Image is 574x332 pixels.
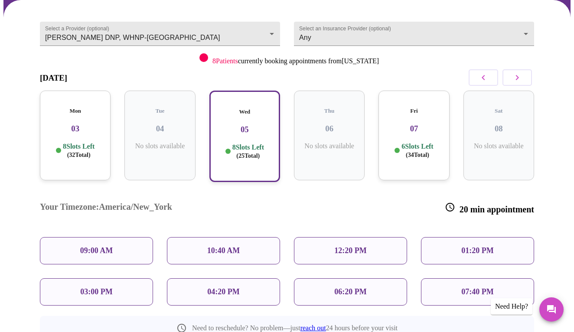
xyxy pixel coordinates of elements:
span: 8 Patients [212,57,238,65]
div: [PERSON_NAME] DNP, WHNP-[GEOGRAPHIC_DATA] [40,22,280,46]
h5: Tue [131,107,188,114]
span: ( 32 Total) [67,152,91,158]
p: 10:40 AM [207,246,240,255]
a: reach out [300,324,326,332]
p: No slots available [470,142,527,150]
h3: 07 [385,124,442,133]
p: 04:20 PM [207,287,239,296]
p: 8 Slots Left [63,142,95,159]
h3: 05 [217,125,272,134]
h5: Mon [47,107,104,114]
p: 8 Slots Left [232,143,264,160]
div: Any [294,22,534,46]
button: Messages [539,297,564,322]
div: Need Help? [491,298,532,315]
p: Need to reschedule? No problem—just 24 hours before your visit [192,324,398,332]
p: currently booking appointments from [US_STATE] [212,57,379,65]
p: 12:20 PM [334,246,366,255]
h3: 04 [131,124,188,133]
p: 03:00 PM [80,287,112,296]
h3: Your Timezone: America/New_York [40,202,172,215]
h5: Fri [385,107,442,114]
h5: Thu [301,107,358,114]
span: ( 34 Total) [406,152,429,158]
p: No slots available [301,142,358,150]
p: 06:20 PM [334,287,366,296]
h5: Sat [470,107,527,114]
h5: Wed [217,108,272,115]
h3: 20 min appointment [445,202,534,215]
p: 01:20 PM [461,246,493,255]
h3: 08 [470,124,527,133]
p: 09:00 AM [80,246,113,255]
p: 6 Slots Left [401,142,433,159]
h3: 06 [301,124,358,133]
h3: [DATE] [40,73,67,83]
p: 07:40 PM [461,287,493,296]
h3: 03 [47,124,104,133]
p: No slots available [131,142,188,150]
span: ( 25 Total) [236,153,260,159]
